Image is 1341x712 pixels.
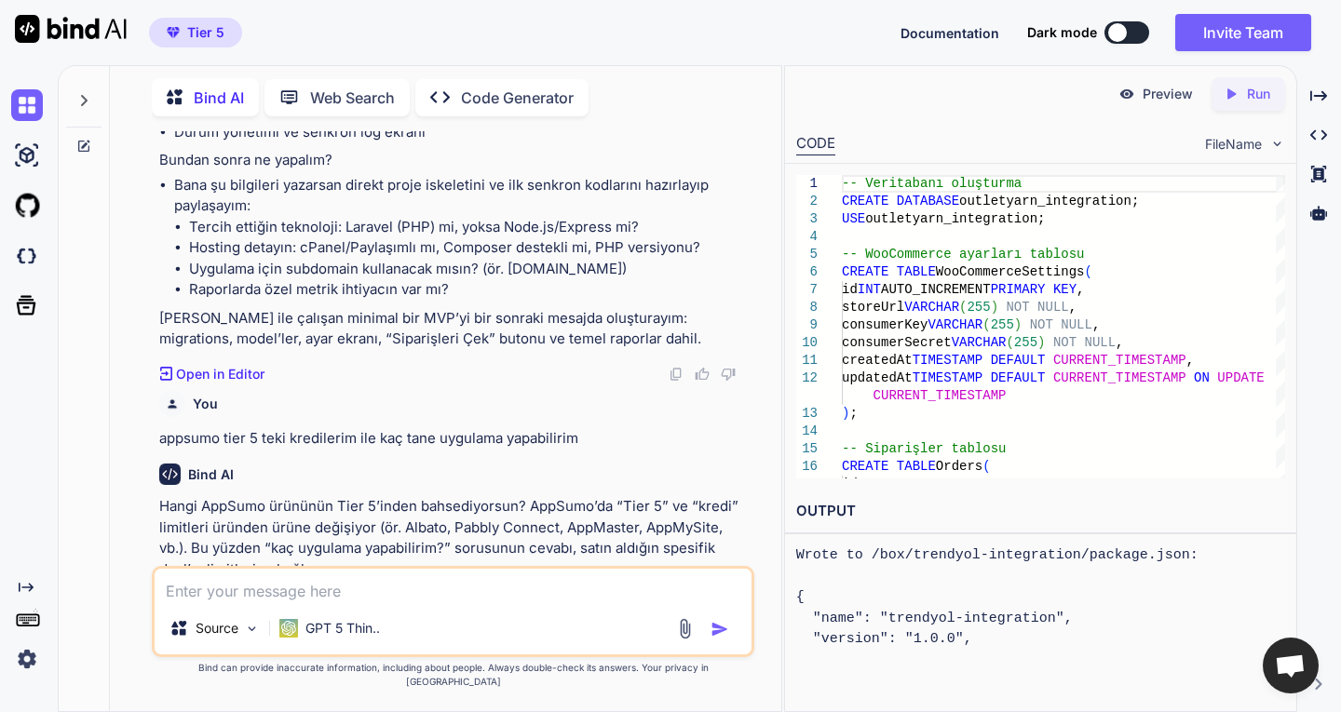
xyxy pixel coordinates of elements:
span: id [842,477,858,491]
span: ) [842,406,849,421]
span: Orders [936,459,982,474]
div: 7 [796,281,818,299]
span: , [1116,335,1123,350]
span: ( [1084,264,1091,279]
span: ( [1006,335,1013,350]
div: 16 [796,458,818,476]
span: updatedAt [842,370,913,385]
span: KEY [1053,282,1077,297]
span: VARCHAR [904,300,959,315]
span: Tier 5 [187,23,224,42]
li: Durum yönetimi ve senkron log ekranı [174,122,750,143]
span: TIMESTAMP [912,353,982,368]
span: INT [858,282,881,297]
span: AUTO_INCREMENT [881,282,991,297]
img: Bind AI [15,15,127,43]
h6: Bind AI [188,465,234,484]
span: DEFAULT [990,353,1045,368]
span: WooCommerceSettings [936,264,1085,279]
div: 15 [796,440,818,458]
span: ) [1037,335,1045,350]
span: KEY [1053,477,1077,491]
span: NULL [1061,317,1092,332]
span: AUTO_INCREMENT [881,477,991,491]
span: PRIMARY [990,282,1045,297]
span: consumerSecret [842,335,952,350]
span: ( [982,459,990,474]
div: 3 [796,210,818,228]
span: -- Veritabanı oluşturma [842,176,1022,191]
li: Hosting detayın: cPanel/Paylaşımlı mı, Composer destekli mi, PHP versiyonu? [189,237,750,259]
a: Açık sohbet [1263,638,1319,693]
span: VARCHAR [928,317,982,332]
p: Bundan sonra ne yapalım? [159,150,750,171]
img: premium [167,27,180,38]
img: preview [1118,86,1135,102]
p: Bind can provide inaccurate information, including about people. Always double-check its answers.... [152,661,753,689]
span: DEFAULT [990,370,1045,385]
span: consumerKey [842,317,928,332]
li: Bana şu bilgileri yazarsan direkt proje iskeletini ve ilk senkron kodlarını hazırlayıp paylaşayım: [174,175,750,301]
span: DATABASE [897,194,959,208]
img: like [695,367,710,382]
img: icon [711,620,729,638]
h2: OUTPUT [785,490,1296,533]
span: PRIMARY [990,477,1045,491]
span: CURRENT_TIMESTAMP [1053,370,1186,385]
div: 13 [796,405,818,423]
span: NOT [1006,300,1029,315]
img: copy [669,367,684,382]
span: NULL [1037,300,1069,315]
p: Code Generator [461,87,574,109]
span: , [1077,477,1084,491]
span: 255 [967,300,990,315]
img: settings [11,643,43,675]
div: 12 [796,369,818,387]
button: Documentation [901,23,999,43]
span: , [1077,282,1084,297]
span: 255 [1014,335,1037,350]
img: attachment [674,618,696,639]
button: premiumTier 5 [149,18,242,47]
p: Run [1247,85,1270,103]
div: 10 [796,334,818,352]
span: 255 [990,317,1013,332]
div: CODE [796,133,835,155]
span: CREATE [842,264,888,279]
div: 17 [796,476,818,493]
div: 9 [796,316,818,334]
span: outletyarn_integration; [959,194,1139,208]
img: darkCloudIdeIcon [11,240,43,272]
span: NOT [1053,335,1077,350]
li: Uygulama için subdomain kullanacak mısın? (ör. [DOMAIN_NAME]) [189,259,750,280]
p: GPT 5 Thin.. [305,619,380,638]
span: outletyarn_integration; [865,211,1045,226]
p: Preview [1143,85,1193,103]
li: Raporlarda özel metrik ihtiyacın var mı? [189,279,750,301]
span: INT [858,477,881,491]
p: Hangi AppSumo ürününün Tier 5’inden bahsediyorsun? AppSumo’da “Tier 5” ve “kredi” limitleri üründ... [159,496,750,580]
div: 6 [796,263,818,281]
p: appsumo tier 5 teki kredilerim ile kaç tane uygulama yapabilirim [159,428,750,450]
span: ( [959,300,967,315]
span: -- Siparişler tablosu [842,441,1006,456]
span: USE [842,211,865,226]
img: ai-studio [11,140,43,171]
span: CURRENT_TIMESTAMP [873,388,1006,403]
span: ) [1014,317,1022,332]
div: 1 [796,175,818,193]
li: Tercih ettiğin teknoloji: Laravel (PHP) mi, yoksa Node.js/Express mi? [189,217,750,238]
h6: You [193,395,218,413]
span: Dark mode [1027,23,1097,42]
span: Documentation [901,25,999,41]
div: 11 [796,352,818,369]
span: ) [990,300,997,315]
div: 5 [796,246,818,263]
img: GPT 5 Thinking Medium [279,619,298,638]
div: 8 [796,299,818,316]
p: Source [196,619,238,638]
span: VARCHAR [951,335,1006,350]
span: TIMESTAMP [912,370,982,385]
p: [PERSON_NAME] ile çalışan minimal bir MVP’yi bir sonraki mesajda oluşturayım: migrations, model’l... [159,308,750,350]
span: UPDATE [1217,370,1264,385]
